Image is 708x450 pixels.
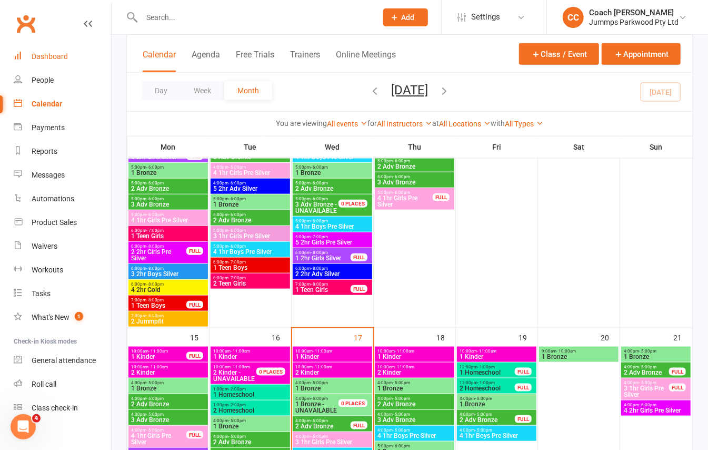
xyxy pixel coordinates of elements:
span: UNAVAILABLE [213,369,269,382]
span: - 6:00pm [146,181,164,185]
a: Automations [14,187,111,211]
span: 2 Teen Girls [213,280,288,287]
span: 3 Adv Bronze [213,154,288,160]
strong: You are viewing [276,119,327,128]
span: 4:00pm [623,380,670,385]
span: Add [402,13,415,22]
span: - 8:00pm [146,314,164,318]
span: - 5:00pm [393,412,410,417]
span: - 5:00pm [311,380,328,385]
th: Sat [538,136,620,158]
span: 1 Kinder [131,354,187,360]
div: Waivers [32,242,57,250]
div: Calendar [32,100,62,108]
span: 10:00am [131,365,206,369]
a: Messages [14,163,111,187]
span: - 8:00pm [311,282,328,287]
div: FULL [515,384,532,392]
span: 6:00pm [131,282,206,287]
span: 1 Bronze [459,401,534,407]
span: 1 Homeschool [213,392,288,398]
span: 5:00pm [131,165,206,170]
span: 1 Teen Girls [295,287,351,293]
span: 3 1hr Girls Pre Silver [213,233,288,239]
span: 2 Kinder [131,369,206,376]
span: - 11:00am [313,365,332,369]
span: 1:00pm [213,403,288,407]
span: - 6:00pm [639,403,656,407]
div: FULL [515,368,532,376]
span: 4 1hr Boys Pre Silver [295,223,370,230]
span: 4:00pm [295,434,370,439]
a: Reports [14,140,111,163]
th: Wed [292,136,374,158]
span: - 5:00pm [146,380,164,385]
div: 17 [354,328,373,346]
span: 4:00pm [131,412,206,417]
div: Payments [32,123,65,132]
span: UNAVAILABLE [295,401,351,414]
div: Class check-in [32,404,78,412]
span: 12:00pm [459,365,515,369]
div: Messages [32,171,65,179]
div: Jummps Parkwood Pty Ltd [589,17,679,27]
span: 10:00am [459,349,534,354]
span: 1 Bronze [131,170,206,176]
span: 4:00pm [131,428,187,433]
span: - 5:00pm [639,365,656,369]
span: - 2:00pm [228,403,246,407]
div: 15 [190,328,209,346]
span: - 6:00pm [311,219,328,223]
span: 5:00pm [295,197,351,201]
a: Dashboard [14,45,111,69]
span: - 6:00pm [393,444,410,448]
div: FULL [351,422,367,429]
span: - 6:00pm [228,244,246,249]
span: 5:00pm [377,174,452,179]
input: Search... [138,10,370,25]
button: Class / Event [519,43,599,65]
span: - 11:00am [477,349,496,354]
span: 9:00am [541,349,616,354]
span: 1 Bronze [623,354,689,360]
span: UNAVAILABLE [295,201,351,214]
span: - 11:00am [395,365,414,369]
div: FULL [186,431,203,439]
span: 1 Bronze [295,385,370,392]
div: FULL [351,253,367,261]
span: 5:00pm [213,244,288,249]
span: - 6:00pm [393,190,410,195]
span: 4 2hr Girls Pre Silver [623,407,689,414]
span: 6:00pm [295,266,370,271]
span: 5:00pm [213,212,288,217]
div: People [32,76,54,84]
span: 2 Kinder [377,369,452,376]
span: 5:00pm [295,165,370,170]
span: 1 Kinder [377,354,452,360]
span: - 5:00pm [228,418,246,423]
span: - 5:00pm [475,428,492,433]
span: 2 Adv Bronze [623,369,670,376]
span: - 5:00pm [311,434,328,439]
th: Tue [210,136,292,158]
a: What's New1 [14,306,111,329]
a: All Types [505,120,544,128]
span: 2 Jummpfit [131,318,206,325]
div: Product Sales [32,218,77,227]
span: 7:00pm [295,282,351,287]
span: - 8:00pm [311,250,328,255]
span: 4:00pm [377,396,452,401]
span: - 6:00pm [311,197,328,201]
button: Calendar [143,50,176,72]
span: Settings [471,5,500,29]
div: Tasks [32,289,51,298]
span: - 2:00pm [228,387,246,392]
span: - 5:00pm [311,418,328,423]
div: 20 [601,328,620,346]
a: Payments [14,116,111,140]
button: Trainers [290,50,320,72]
span: - 6:00pm [311,181,328,185]
span: 6:00pm [131,244,187,249]
a: All Instructors [377,120,433,128]
span: 3 Adv Bronze [377,417,452,423]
